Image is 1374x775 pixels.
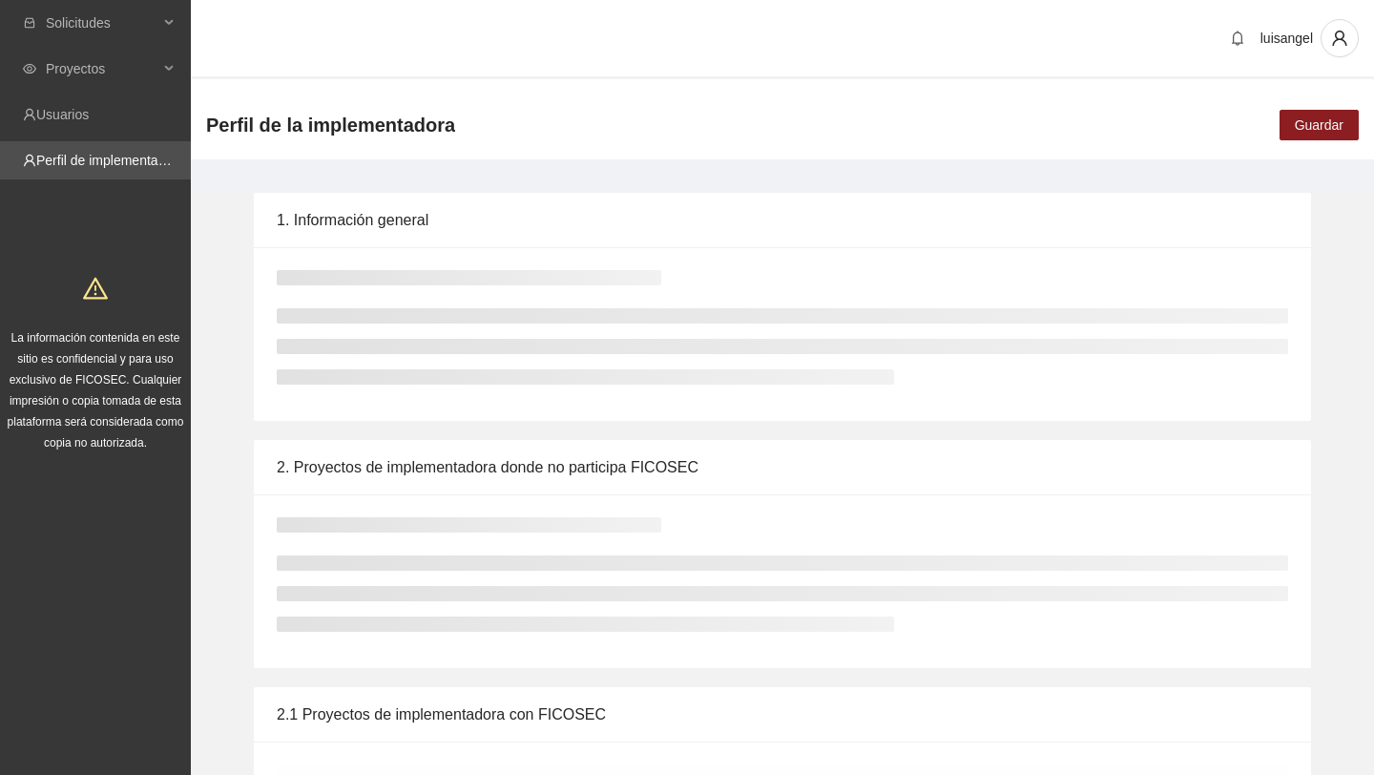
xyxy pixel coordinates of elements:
[1223,31,1252,46] span: bell
[23,16,36,30] span: inbox
[1322,30,1358,47] span: user
[206,110,455,140] span: Perfil de la implementadora
[277,687,1288,742] div: 2.1 Proyectos de implementadora con FICOSEC
[36,107,89,122] a: Usuarios
[1321,19,1359,57] button: user
[1260,31,1313,46] span: luisangel
[23,62,36,75] span: eye
[1222,23,1253,53] button: bell
[46,4,158,42] span: Solicitudes
[1280,110,1359,140] button: Guardar
[277,193,1288,247] div: 1. Información general
[36,153,185,168] a: Perfil de implementadora
[8,331,184,450] span: La información contenida en este sitio es confidencial y para uso exclusivo de FICOSEC. Cualquier...
[46,50,158,88] span: Proyectos
[1295,115,1343,136] span: Guardar
[277,440,1288,494] div: 2. Proyectos de implementadora donde no participa FICOSEC
[83,276,108,301] span: warning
